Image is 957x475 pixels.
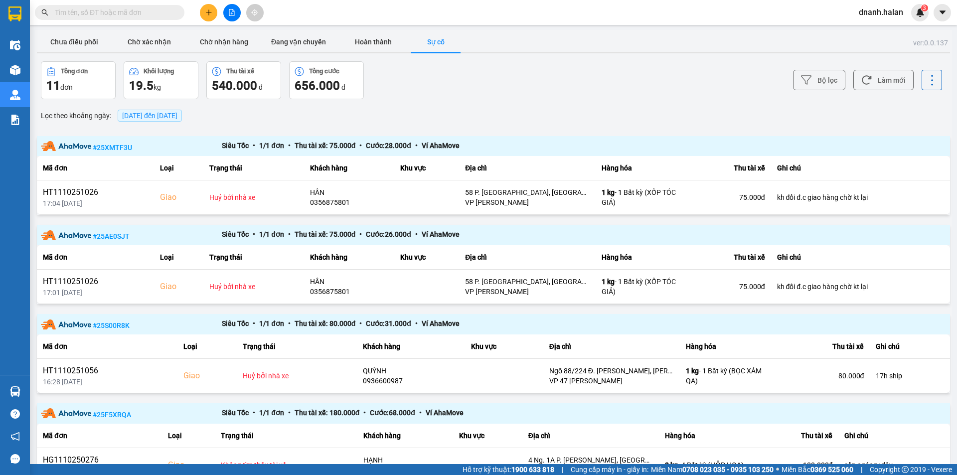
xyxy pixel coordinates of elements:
[212,79,257,93] span: 540.000
[793,70,845,90] button: Bộ lọc
[41,408,91,418] img: partner-logo
[411,230,422,238] span: •
[701,282,765,292] div: 75.000 đ
[528,455,653,465] div: 4 Ng. 1A P. [PERSON_NAME], [GEOGRAPHIC_DATA], [GEOGRAPHIC_DATA], [GEOGRAPHIC_DATA], [GEOGRAPHIC_D...
[549,376,674,386] div: VP 47 [PERSON_NAME]
[93,411,131,419] span: # 25F5XRQA
[41,110,111,121] span: Lọc theo khoảng ngày :
[46,78,110,94] div: đơn
[41,319,91,329] img: partner-logo
[853,70,914,90] button: Làm mới
[923,4,926,11] span: 3
[209,282,298,292] div: Huỷ bởi nhà xe
[177,334,237,359] th: Loại
[41,141,91,151] img: partner-logo
[870,334,950,359] th: Ghi chú
[251,9,258,16] span: aim
[144,68,174,75] div: Khối lượng
[459,245,596,270] th: Địa chỉ
[938,8,947,17] span: caret-down
[46,79,60,93] span: 11
[10,65,20,75] img: warehouse-icon
[10,40,20,50] img: warehouse-icon
[41,9,48,16] span: search
[771,245,950,270] th: Ghi chú
[861,464,862,475] span: |
[309,68,339,75] div: Tổng cước
[160,281,197,293] div: Giao
[310,287,388,297] div: 0356875801
[602,277,689,297] div: - 1 Bất kỳ (XỐP TÓC GIẢ)
[243,371,351,381] div: Huỷ bởi nhà xe
[465,334,543,359] th: Khu vực
[221,460,351,470] div: Không tìm thấy tài xế
[549,366,674,376] div: Ngõ 88/224 Đ. [PERSON_NAME], [PERSON_NAME], Hoàng Mai, [GEOGRAPHIC_DATA], [GEOGRAPHIC_DATA]
[355,319,366,327] span: •
[851,6,911,18] span: dnanh.halan
[222,318,765,330] div: Siêu Tốc 1 / 1 đơn Thu tài xế: 80.000 đ Cước: 31.000 đ Ví AhaMove
[463,464,554,475] span: Hỗ trợ kỹ thuật:
[200,4,217,21] button: plus
[765,460,833,470] div: 180.000 đ
[212,78,276,94] div: đ
[246,4,264,21] button: aim
[304,245,394,270] th: Khách hàng
[782,464,853,475] span: Miền Bắc
[118,110,182,122] span: [DATE] đến [DATE]
[394,245,459,270] th: Khu vực
[701,251,765,263] div: Thu tài xế
[223,4,241,21] button: file-add
[249,319,259,327] span: •
[665,461,678,469] span: 0 kg
[10,409,20,419] span: question-circle
[222,229,765,241] div: Siêu Tốc 1 / 1 đơn Thu tài xế: 75.000 đ Cước: 26.000 đ Ví AhaMove
[659,424,759,448] th: Hàng hóa
[602,187,689,207] div: - 1 Bất kỳ (XỐP TÓC GIẢ)
[310,197,388,207] div: 0356875801
[765,430,833,442] div: Thu tài xế
[921,4,928,11] sup: 3
[226,68,254,75] div: Thu tài xế
[701,192,765,202] div: 75.000 đ
[93,232,130,240] span: # 25AE0SJT
[415,409,426,417] span: •
[304,156,394,180] th: Khách hàng
[310,277,388,287] div: HÂN
[465,187,590,197] div: 58 P. [GEOGRAPHIC_DATA], [GEOGRAPHIC_DATA], [GEOGRAPHIC_DATA], [GEOGRAPHIC_DATA], [GEOGRAPHIC_DATA]
[43,454,156,466] div: HG1110250276
[41,61,116,99] button: Tổng đơn11đơn
[215,424,357,448] th: Trạng thái
[522,424,659,448] th: Địa chỉ
[124,61,198,99] button: Khối lượng19.5kg
[10,432,20,441] span: notification
[786,340,864,352] div: Thu tài xế
[43,288,148,298] div: 17:01 [DATE]
[249,142,259,150] span: •
[228,9,235,16] span: file-add
[844,460,944,470] div: cần ngáng+dây
[310,187,388,197] div: HÂN
[186,32,261,52] button: Chờ nhận hàng
[359,409,370,417] span: •
[37,334,177,359] th: Mã đơn
[771,156,950,180] th: Ghi chú
[249,409,259,417] span: •
[777,282,944,292] div: kh đổi đ.c giao hàng chờ kt lại
[602,278,615,286] span: 1 kg
[129,79,154,93] span: 19.5
[284,142,295,150] span: •
[596,245,695,270] th: Hàng hóa
[934,4,951,21] button: caret-down
[295,78,358,94] div: đ
[93,143,132,151] span: # 25XMTF3U
[37,245,154,270] th: Mã đơn
[261,32,336,52] button: Đang vận chuyển
[511,466,554,474] strong: 1900 633 818
[37,32,112,52] button: Chưa điều phối
[777,192,944,202] div: kh đổi đ.c giao hàng chờ kt lại
[284,319,295,327] span: •
[665,460,753,470] div: - 4 Bất kỳ (HỘP HOA)
[465,277,590,287] div: 58 P. [GEOGRAPHIC_DATA], [GEOGRAPHIC_DATA], [GEOGRAPHIC_DATA], [GEOGRAPHIC_DATA], [GEOGRAPHIC_DATA]
[459,156,596,180] th: Địa chỉ
[43,198,148,208] div: 17:04 [DATE]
